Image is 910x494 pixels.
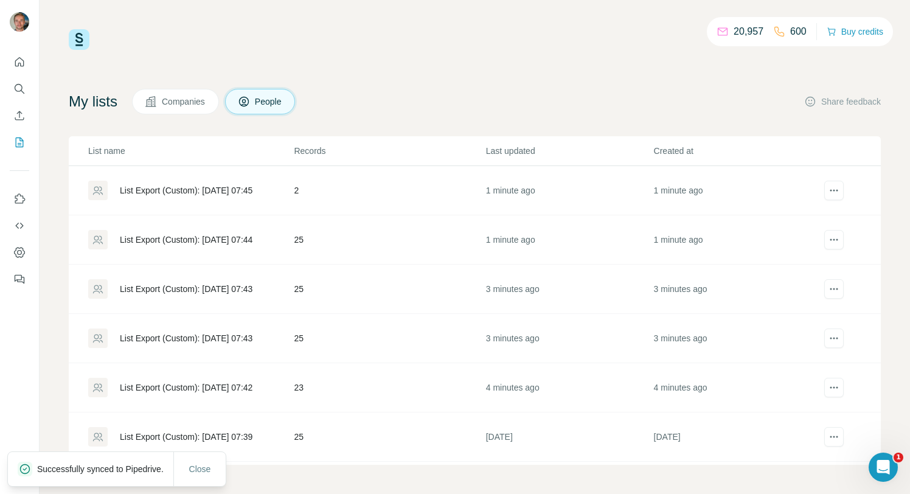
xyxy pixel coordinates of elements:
[189,463,211,475] span: Close
[485,363,653,412] td: 4 minutes ago
[827,23,883,40] button: Buy credits
[485,314,653,363] td: 3 minutes ago
[293,314,485,363] td: 25
[293,215,485,265] td: 25
[486,145,653,157] p: Last updated
[293,363,485,412] td: 23
[293,265,485,314] td: 25
[10,131,29,153] button: My lists
[69,92,117,111] h4: My lists
[120,184,252,197] div: List Export (Custom): [DATE] 07:45
[653,363,821,412] td: 4 minutes ago
[120,431,252,443] div: List Export (Custom): [DATE] 07:39
[485,265,653,314] td: 3 minutes ago
[10,215,29,237] button: Use Surfe API
[485,215,653,265] td: 1 minute ago
[485,166,653,215] td: 1 minute ago
[10,242,29,263] button: Dashboard
[10,78,29,100] button: Search
[294,145,484,157] p: Records
[120,283,252,295] div: List Export (Custom): [DATE] 07:43
[869,453,898,482] iframe: Intercom live chat
[293,412,485,462] td: 25
[824,427,844,447] button: actions
[824,329,844,348] button: actions
[824,279,844,299] button: actions
[10,51,29,73] button: Quick start
[181,458,220,480] button: Close
[653,314,821,363] td: 3 minutes ago
[37,463,173,475] p: Successfully synced to Pipedrive.
[894,453,903,462] span: 1
[734,24,763,39] p: 20,957
[10,268,29,290] button: Feedback
[120,234,252,246] div: List Export (Custom): [DATE] 07:44
[69,29,89,50] img: Surfe Logo
[790,24,807,39] p: 600
[10,12,29,32] img: Avatar
[485,412,653,462] td: [DATE]
[293,166,485,215] td: 2
[653,265,821,314] td: 3 minutes ago
[824,181,844,200] button: actions
[255,96,283,108] span: People
[654,145,821,157] p: Created at
[804,96,881,108] button: Share feedback
[824,378,844,397] button: actions
[653,412,821,462] td: [DATE]
[653,166,821,215] td: 1 minute ago
[824,230,844,249] button: actions
[653,215,821,265] td: 1 minute ago
[88,145,293,157] p: List name
[10,105,29,127] button: Enrich CSV
[10,188,29,210] button: Use Surfe on LinkedIn
[120,381,252,394] div: List Export (Custom): [DATE] 07:42
[162,96,206,108] span: Companies
[120,332,252,344] div: List Export (Custom): [DATE] 07:43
